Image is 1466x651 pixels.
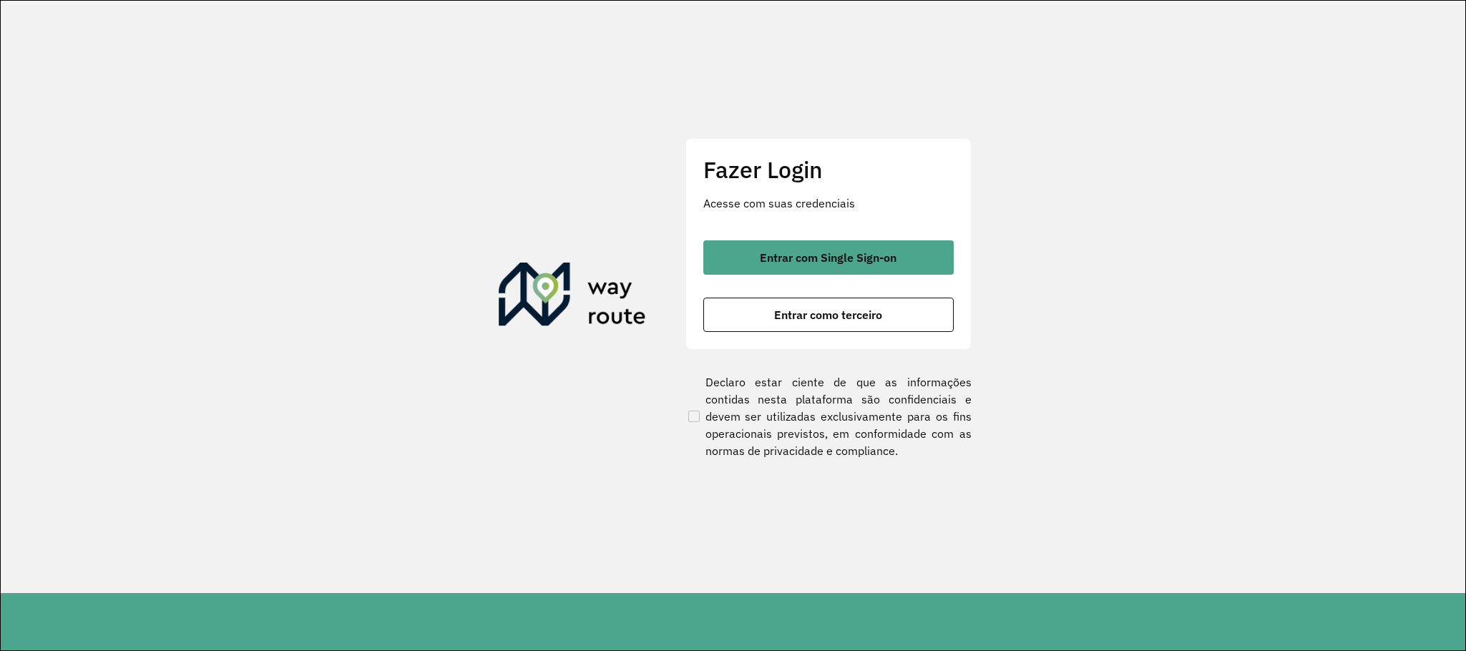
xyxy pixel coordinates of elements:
label: Declaro estar ciente de que as informações contidas nesta plataforma são confidenciais e devem se... [685,373,972,459]
span: Entrar com Single Sign-on [760,252,896,263]
img: Roteirizador AmbevTech [499,263,646,331]
span: Entrar como terceiro [774,309,882,320]
button: button [703,240,954,275]
button: button [703,298,954,332]
h2: Fazer Login [703,156,954,183]
p: Acesse com suas credenciais [703,195,954,212]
